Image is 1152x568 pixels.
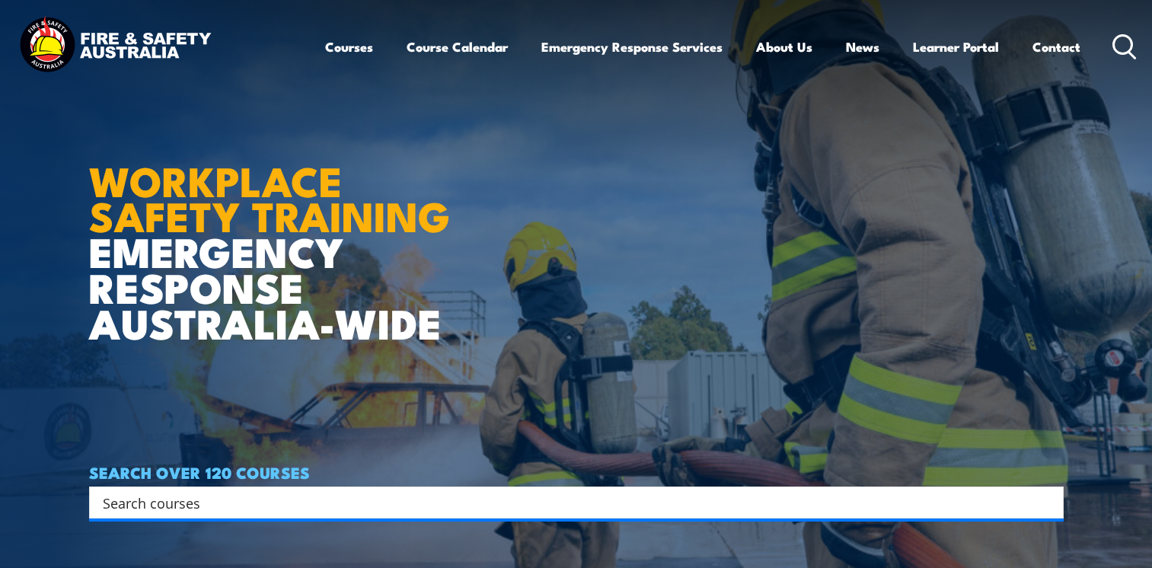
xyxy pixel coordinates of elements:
form: Search form [106,492,1033,513]
input: Search input [103,491,1030,514]
a: Course Calendar [407,27,508,67]
a: Contact [1032,27,1080,67]
a: Learner Portal [913,27,999,67]
button: Search magnifier button [1037,492,1058,513]
h1: EMERGENCY RESPONSE AUSTRALIA-WIDE [89,124,461,340]
a: News [846,27,879,67]
a: About Us [756,27,812,67]
a: Emergency Response Services [541,27,723,67]
h4: SEARCH OVER 120 COURSES [89,464,1064,480]
a: Courses [325,27,373,67]
strong: WORKPLACE SAFETY TRAINING [89,148,450,247]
